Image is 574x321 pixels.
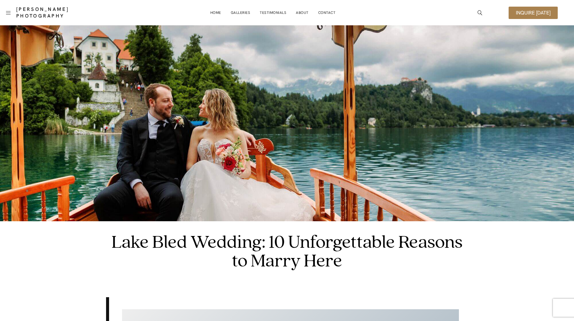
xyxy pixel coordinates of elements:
[296,7,309,19] a: About
[210,7,221,19] a: Home
[318,7,336,19] a: Contact
[106,233,468,271] h1: Lake Bled Wedding: 10 Unforgettable Reasons to Marry Here
[260,7,286,19] a: Testimonials
[16,6,114,19] a: [PERSON_NAME] Photography
[231,7,250,19] a: Galleries
[475,7,485,18] a: icon-magnifying-glass34
[509,7,558,19] a: Inquire [DATE]
[516,10,550,15] span: Inquire [DATE]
